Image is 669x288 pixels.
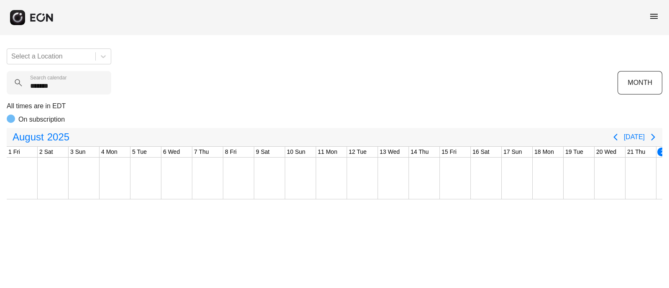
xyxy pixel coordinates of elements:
div: 12 Tue [347,147,368,157]
div: 6 Wed [161,147,181,157]
button: [DATE] [624,130,645,145]
div: 3 Sun [69,147,87,157]
button: August2025 [8,129,74,145]
div: 8 Fri [223,147,238,157]
div: 5 Tue [130,147,148,157]
label: Search calendar [30,74,66,81]
div: 7 Thu [192,147,211,157]
div: 14 Thu [409,147,430,157]
div: 15 Fri [440,147,458,157]
div: 13 Wed [378,147,401,157]
div: 16 Sat [471,147,491,157]
span: August [11,129,46,145]
span: 2025 [46,129,71,145]
div: 19 Tue [564,147,585,157]
p: On subscription [18,115,65,125]
div: 10 Sun [285,147,307,157]
button: MONTH [618,71,662,94]
div: 2 Sat [38,147,55,157]
div: 11 Mon [316,147,339,157]
div: 17 Sun [502,147,523,157]
p: All times are in EDT [7,101,662,111]
div: 21 Thu [626,147,647,157]
div: 20 Wed [595,147,618,157]
button: Previous page [607,129,624,145]
span: menu [649,11,659,21]
button: Next page [645,129,661,145]
div: 1 Fri [7,147,22,157]
div: 9 Sat [254,147,271,157]
div: 4 Mon [100,147,119,157]
div: 18 Mon [533,147,556,157]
